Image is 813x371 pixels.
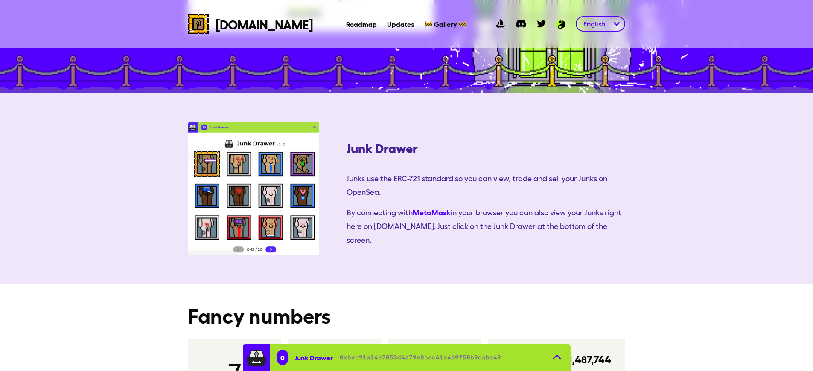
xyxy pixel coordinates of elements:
[531,14,552,34] a: twitter
[552,19,569,29] img: Ambition logo
[188,14,313,34] a: cryptojunks logo[DOMAIN_NAME]
[280,353,285,362] span: 0
[347,168,625,202] span: Junks use the ERC-721 standard so you can view, trade and sell your Junks on OpenSea.
[413,206,451,218] a: MetaMask
[346,20,377,28] a: Roadmap
[347,202,625,250] span: By connecting with in your browser you can also view your Junks right here on [DOMAIN_NAME]. Just...
[295,353,333,362] span: Junk Drawer
[246,347,267,368] img: junkdrawer.d9bd258c.svg
[490,14,511,34] a: opensea
[216,16,313,32] span: [DOMAIN_NAME]
[387,20,414,28] a: Updates
[340,353,501,362] span: 0xbeb91a24e7853d4a79e8bac41a469f50b9daba49
[424,20,467,28] a: 🚧 Gallery 🚧
[188,14,209,34] img: cryptojunks logo
[511,14,531,34] a: discord
[347,140,625,155] h3: Junk Drawer
[188,304,625,325] h1: Fancy numbers
[188,122,347,255] img: screenshot_junk_drawer.1c368f2b.png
